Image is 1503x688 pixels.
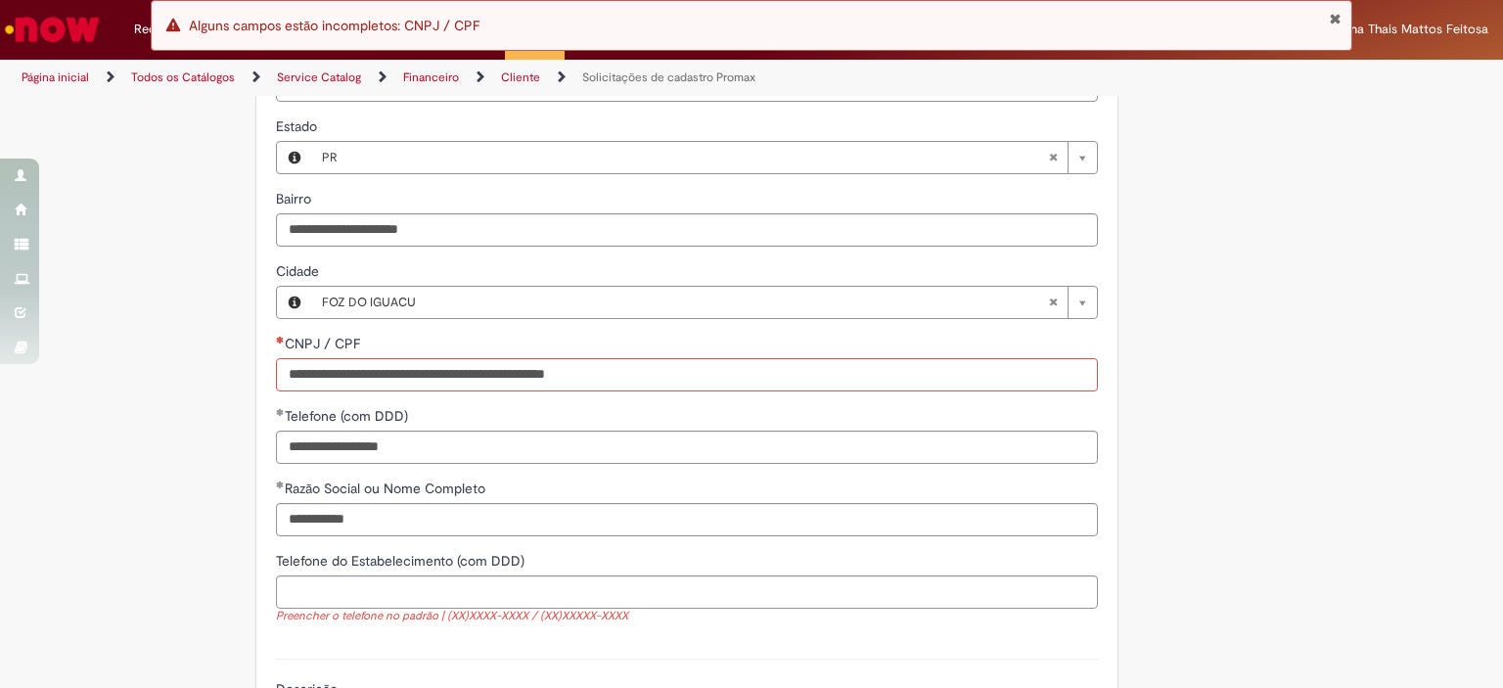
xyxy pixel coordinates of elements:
[312,142,1097,173] a: PRLimpar campo Estado
[1038,142,1068,173] abbr: Limpar campo Estado
[403,69,459,85] a: Financeiro
[322,142,1048,173] span: PR
[2,10,103,49] img: ServiceNow
[189,17,479,34] span: Alguns campos estão incompletos: CNPJ / CPF
[277,287,312,318] button: Cidade, Visualizar este registro FOZ DO IGUACU
[276,190,315,207] span: Bairro
[1331,21,1488,37] span: Bruna Thais Mattos Feitosa
[582,69,755,85] a: Solicitações de cadastro Promax
[276,503,1098,536] input: Razão Social ou Nome Completo
[276,552,528,570] span: Telefone do Estabelecimento (com DDD)
[276,336,285,344] span: Necessários
[276,358,1098,391] input: CNPJ / CPF
[277,142,312,173] button: Estado, Visualizar este registro PR
[322,287,1048,318] span: FOZ DO IGUACU
[1329,11,1342,26] button: Fechar Notificação
[131,69,235,85] a: Todos os Catálogos
[276,213,1098,247] input: Bairro
[277,69,361,85] a: Service Catalog
[1038,287,1068,318] abbr: Limpar campo Cidade
[22,69,89,85] a: Página inicial
[276,481,285,488] span: Obrigatório Preenchido
[285,407,412,425] span: Telefone (com DDD)
[276,117,321,135] span: Estado
[285,480,489,497] span: Razão Social ou Nome Completo
[276,609,1098,625] div: Preencher o telefone no padrão | (XX)XXXX-XXXX / (XX)XXXXX-XXXX
[134,20,203,39] span: Requisições
[15,60,987,96] ul: Trilhas de página
[285,335,364,352] span: CNPJ / CPF
[501,69,540,85] a: Cliente
[276,431,1098,464] input: Telefone (com DDD)
[276,262,323,280] span: Cidade
[276,408,285,416] span: Obrigatório Preenchido
[312,287,1097,318] a: FOZ DO IGUACULimpar campo Cidade
[276,575,1098,609] input: Telefone do Estabelecimento (com DDD)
